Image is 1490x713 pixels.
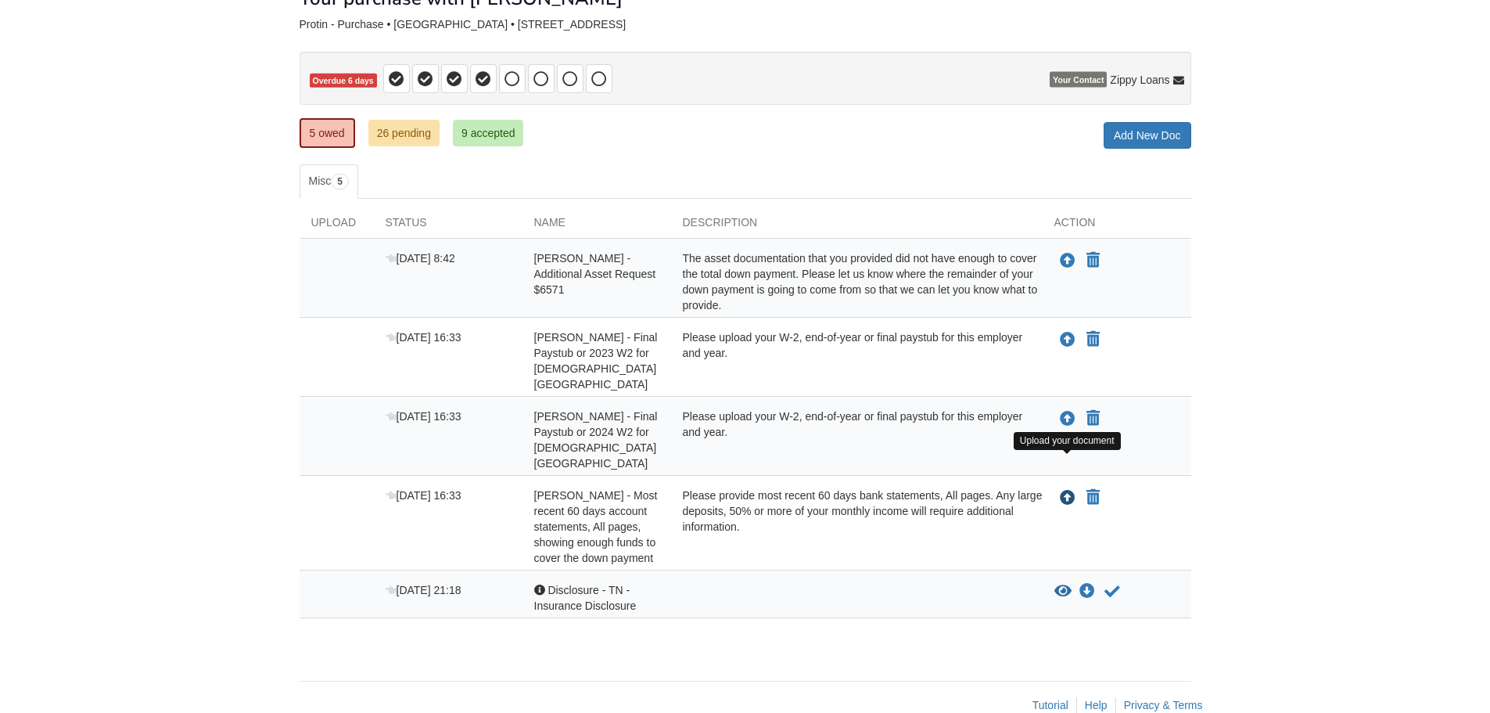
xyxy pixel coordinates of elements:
span: [DATE] 16:33 [386,489,461,502]
div: Protin - Purchase • [GEOGRAPHIC_DATA] • [STREET_ADDRESS] [300,18,1191,31]
div: Description [671,214,1043,238]
span: Overdue 6 days [310,74,377,88]
button: Upload Dina Protin - Final Paystub or 2024 W2 for Methodist medical center [1058,409,1077,429]
a: 5 owed [300,118,355,148]
div: The asset documentation that you provided did not have enough to cover the total down payment. Pl... [671,250,1043,313]
span: Disclosure - TN - Insurance Disclosure [534,584,637,612]
button: View Disclosure - TN - Insurance Disclosure [1054,584,1072,600]
span: [PERSON_NAME] - Final Paystub or 2024 W2 for [DEMOGRAPHIC_DATA][GEOGRAPHIC_DATA] [534,410,658,470]
div: Upload your document [1014,432,1121,450]
div: Upload [300,214,374,238]
a: Tutorial [1032,699,1068,711]
button: Declare Dina Protin - Final Paystub or 2023 W2 for Methodist medical center not applicable [1085,330,1101,349]
a: Help [1085,699,1108,711]
span: Zippy Loans [1110,72,1169,88]
div: Please upload your W-2, end-of-year or final paystub for this employer and year. [671,329,1043,392]
a: Add New Doc [1104,122,1191,149]
button: Declare Dina Protin - Final Paystub or 2024 W2 for Methodist medical center not applicable [1085,409,1101,428]
span: [DATE] 16:33 [386,410,461,423]
a: Privacy & Terms [1124,699,1203,711]
div: Status [374,214,522,238]
div: Please upload your W-2, end-of-year or final paystub for this employer and year. [671,409,1043,471]
a: Download Disclosure - TN - Insurance Disclosure [1079,585,1095,598]
span: Your Contact [1050,72,1107,88]
div: Action [1043,214,1191,238]
a: 26 pending [368,120,440,146]
button: Declare Dina Protin - Additional Asset Request $6571 not applicable [1085,251,1101,270]
button: Acknowledge receipt of document [1103,582,1122,601]
button: Declare Dina Protin - Most recent 60 days account statements, All pages, showing enough funds to ... [1085,488,1101,507]
span: [PERSON_NAME] - Additional Asset Request $6571 [534,252,656,296]
button: Upload Dina Protin - Final Paystub or 2023 W2 for Methodist medical center [1058,329,1077,350]
div: Name [522,214,671,238]
span: [DATE] 16:33 [386,331,461,344]
button: Upload Dina Protin - Additional Asset Request $6571 [1058,250,1077,271]
span: [DATE] 8:42 [386,252,455,265]
span: [DATE] 21:18 [386,584,461,596]
span: [PERSON_NAME] - Most recent 60 days account statements, All pages, showing enough funds to cover ... [534,489,658,564]
a: 9 accepted [453,120,524,146]
button: Upload Dina Protin - Most recent 60 days account statements, All pages, showing enough funds to c... [1058,488,1077,508]
span: [PERSON_NAME] - Final Paystub or 2023 W2 for [DEMOGRAPHIC_DATA][GEOGRAPHIC_DATA] [534,331,658,391]
div: Please provide most recent 60 days bank statements, All pages. Any large deposits, 50% or more of... [671,488,1043,566]
span: 5 [331,174,349,189]
a: Misc [300,164,358,199]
